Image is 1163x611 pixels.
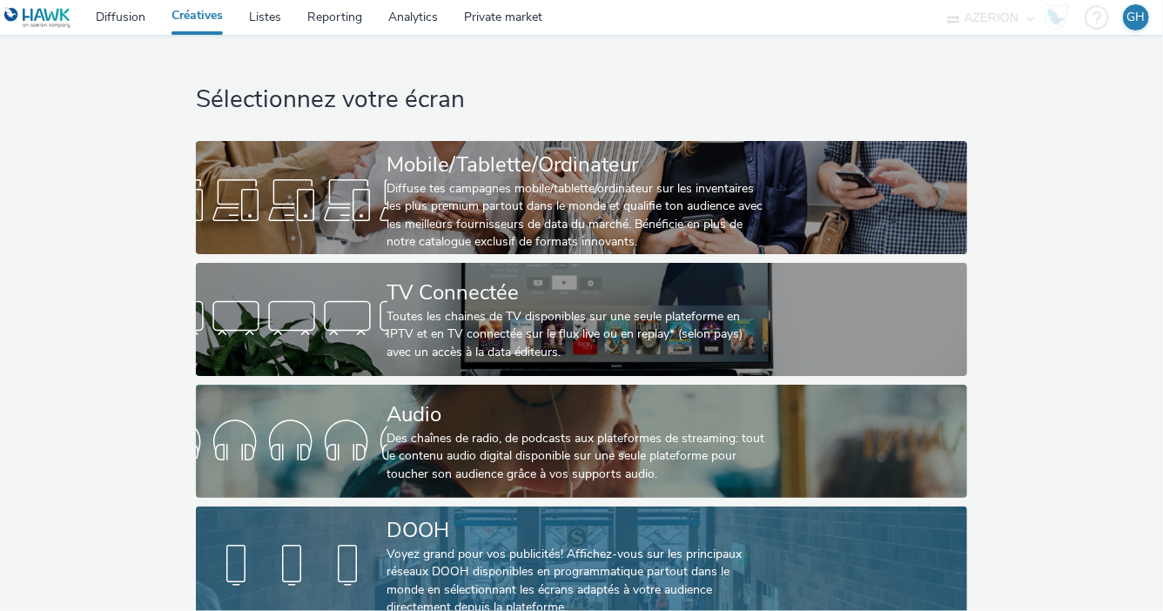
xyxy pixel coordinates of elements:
a: AudioDes chaînes de radio, de podcasts aux plateformes de streaming: tout le contenu audio digita... [196,385,967,498]
img: Hawk Academy [1043,3,1069,31]
div: DOOH [387,515,770,546]
div: Audio [387,399,770,430]
div: Diffuse tes campagnes mobile/tablette/ordinateur sur les inventaires les plus premium partout dan... [387,180,770,252]
div: Toutes les chaines de TV disponibles sur une seule plateforme en IPTV et en TV connectée sur le f... [387,308,770,361]
a: Hawk Academy [1043,3,1076,31]
a: TV ConnectéeToutes les chaines de TV disponibles sur une seule plateforme en IPTV et en TV connec... [196,263,967,376]
div: Mobile/Tablette/Ordinateur [387,150,770,180]
img: undefined Logo [4,7,71,29]
div: TV Connectée [387,278,770,308]
div: Des chaînes de radio, de podcasts aux plateformes de streaming: tout le contenu audio digital dis... [387,430,770,483]
div: GH [1127,4,1146,30]
a: Mobile/Tablette/OrdinateurDiffuse tes campagnes mobile/tablette/ordinateur sur les inventaires le... [196,141,967,254]
h1: Sélectionnez votre écran [196,84,967,117]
